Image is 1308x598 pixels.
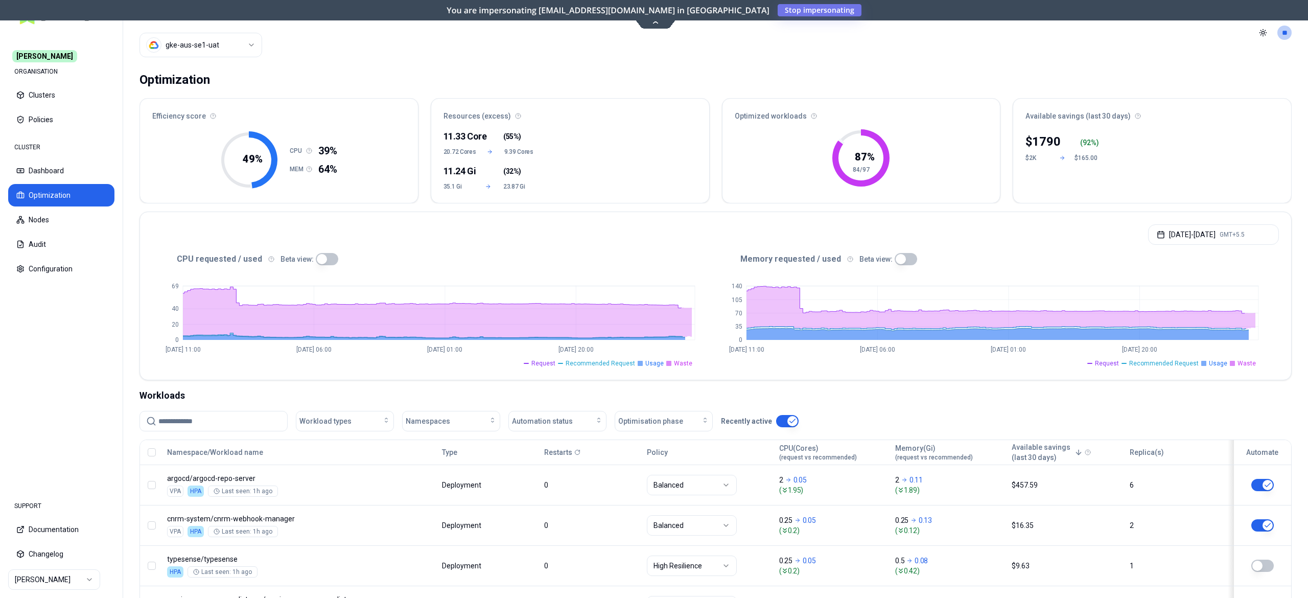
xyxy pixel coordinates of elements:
[504,148,533,156] span: 9.39 Cores
[427,346,462,353] tspan: [DATE] 01:00
[172,283,179,290] tspan: 69
[544,480,638,490] div: 0
[167,554,363,564] p: typesense
[442,561,483,571] div: Deployment
[1130,561,1223,571] div: 1
[193,568,252,576] div: Last seen: 1h ago
[290,147,306,155] h1: CPU
[544,520,638,531] div: 0
[915,556,928,566] p: 0.08
[167,514,363,524] p: cnrm-webhook-manager
[1013,99,1291,127] div: Available savings (last 30 days)
[139,388,1292,403] div: Workloads
[729,346,764,353] tspan: [DATE] 11:00
[803,556,816,566] p: 0.05
[803,515,816,525] p: 0.05
[503,166,521,176] span: ( )
[8,209,114,231] button: Nodes
[779,453,857,462] span: (request vs recommended)
[503,131,521,142] span: ( )
[722,99,1000,127] div: Optimized workloads
[512,416,573,426] span: Automation status
[503,182,533,191] span: 23.87 Gi
[152,253,716,265] div: CPU requested / used
[12,50,77,62] span: [PERSON_NAME]
[721,416,772,426] p: Recently active
[188,526,204,537] div: HPA enabled.
[1083,137,1091,148] p: 92
[732,296,742,304] tspan: 105
[779,442,857,463] button: CPU(Cores)(request vs recommended)
[8,518,114,541] button: Documentation
[296,346,332,353] tspan: [DATE] 06:00
[243,153,263,165] tspan: 49 %
[895,525,1002,536] span: ( 0.12 )
[1012,442,1083,463] button: Available savings(last 30 days)
[508,411,606,431] button: Automation status
[531,359,555,367] span: Request
[214,487,272,495] div: Last seen: 1h ago
[506,131,519,142] span: 55%
[895,485,1002,495] span: ( 1.89 )
[1237,359,1256,367] span: Waste
[214,527,272,536] div: Last seen: 1h ago
[431,99,709,127] div: Resources (excess)
[140,99,418,127] div: Efficiency score
[895,475,899,485] p: 2
[739,336,742,343] tspan: 0
[166,40,219,50] div: gke-aus-se1-uat
[1209,359,1227,367] span: Usage
[544,447,572,457] p: Restarts
[8,84,114,106] button: Clusters
[402,411,500,431] button: Namespaces
[1012,561,1120,571] div: $9.63
[1148,224,1279,245] button: [DATE]-[DATE]GMT+5.5
[779,515,792,525] p: 0.25
[1012,520,1120,531] div: $16.35
[1032,133,1061,150] p: 1790
[175,336,179,343] tspan: 0
[8,108,114,131] button: Policies
[544,561,638,571] div: 0
[1130,520,1223,531] div: 2
[149,40,159,50] img: gcp
[779,485,886,495] span: ( 1.95 )
[1130,480,1223,490] div: 6
[8,137,114,157] div: CLUSTER
[1239,447,1287,457] div: Automate
[919,515,932,525] p: 0.13
[558,346,594,353] tspan: [DATE] 20:00
[290,165,306,173] h1: MEM
[172,321,179,328] tspan: 20
[8,233,114,256] button: Audit
[139,33,262,57] button: Select a value
[859,254,893,264] p: Beta view:
[8,61,114,82] div: ORGANISATION
[167,486,183,497] div: VPA
[895,442,973,463] button: Memory(Gi)(request vs recommended)
[8,496,114,516] div: SUPPORT
[442,480,483,490] div: Deployment
[779,525,886,536] span: ( 0.2 )
[296,411,394,431] button: Workload types
[443,164,474,178] div: 11.24 Gi
[1012,480,1120,490] div: $457.59
[615,411,713,431] button: Optimisation phase
[167,526,183,537] div: VPA
[172,305,179,312] tspan: 40
[443,129,474,144] div: 11.33 Core
[716,253,1279,265] div: Memory requested / used
[991,346,1026,353] tspan: [DATE] 01:00
[318,162,337,176] span: 64%
[506,166,519,176] span: 32%
[895,556,904,566] p: 0.5
[1122,346,1157,353] tspan: [DATE] 20:00
[895,515,908,525] p: 0.25
[443,182,474,191] span: 35.1 Gi
[645,359,664,367] span: Usage
[443,148,476,156] span: 20.72 Cores
[281,254,314,264] p: Beta view:
[167,473,363,484] p: argocd-repo-server
[855,151,875,163] tspan: 87 %
[318,144,337,158] span: 39%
